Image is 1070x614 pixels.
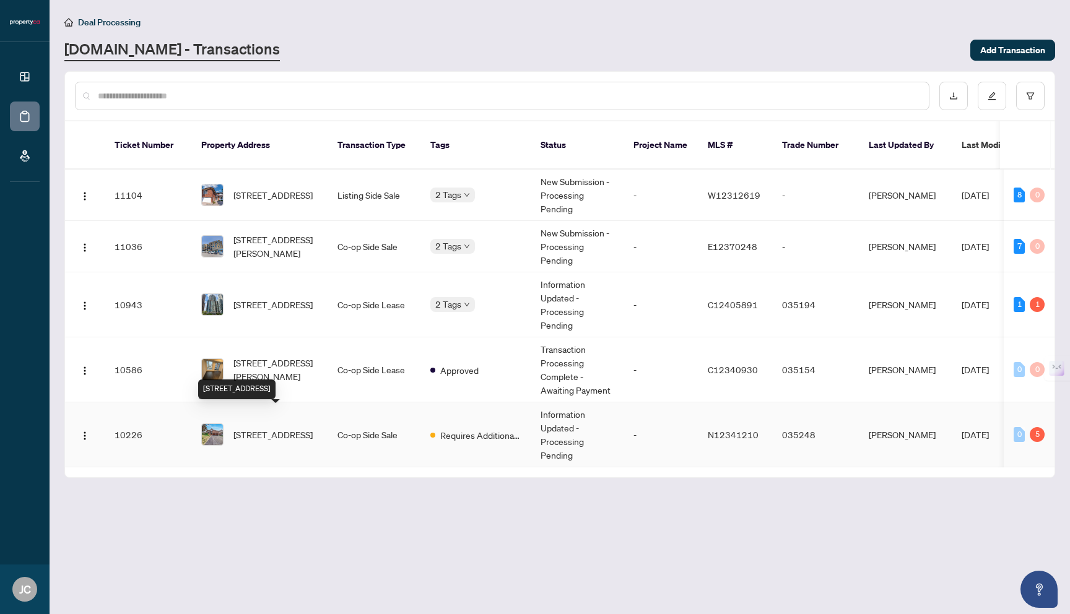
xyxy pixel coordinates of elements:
button: Logo [75,236,95,256]
span: home [64,18,73,27]
th: Trade Number [772,121,859,170]
td: [PERSON_NAME] [859,402,952,467]
span: 2 Tags [435,297,461,311]
td: Information Updated - Processing Pending [531,272,624,337]
td: Co-op Side Sale [328,221,420,272]
th: Project Name [624,121,698,170]
span: W12312619 [708,189,760,201]
td: 10943 [105,272,191,337]
button: filter [1016,82,1045,110]
td: 10586 [105,337,191,402]
span: [DATE] [962,241,989,252]
div: 8 [1014,188,1025,202]
div: 1 [1030,297,1045,312]
span: Add Transaction [980,40,1045,60]
td: Listing Side Sale [328,170,420,221]
img: Logo [80,366,90,376]
span: Requires Additional Docs [440,428,521,442]
span: download [949,92,958,100]
span: [DATE] [962,364,989,375]
span: C12340930 [708,364,758,375]
th: Ticket Number [105,121,191,170]
td: New Submission - Processing Pending [531,170,624,221]
td: New Submission - Processing Pending [531,221,624,272]
td: - [624,272,698,337]
td: [PERSON_NAME] [859,337,952,402]
span: [STREET_ADDRESS] [233,428,313,441]
span: [DATE] [962,429,989,440]
th: Last Modified Date [952,121,1063,170]
td: Co-op Side Lease [328,337,420,402]
td: 11104 [105,170,191,221]
img: thumbnail-img [202,294,223,315]
button: Add Transaction [970,40,1055,61]
span: Approved [440,363,479,377]
div: [STREET_ADDRESS] [198,379,276,399]
button: Logo [75,360,95,379]
th: Transaction Type [328,121,420,170]
img: thumbnail-img [202,236,223,257]
span: Deal Processing [78,17,141,28]
td: - [624,402,698,467]
button: Logo [75,185,95,205]
td: Transaction Processing Complete - Awaiting Payment [531,337,624,402]
button: Open asap [1020,571,1058,608]
th: Tags [420,121,531,170]
div: 0 [1014,362,1025,377]
img: logo [10,19,40,26]
td: 035154 [772,337,859,402]
td: 11036 [105,221,191,272]
th: Status [531,121,624,170]
a: [DOMAIN_NAME] - Transactions [64,39,280,61]
td: 035194 [772,272,859,337]
span: 2 Tags [435,239,461,253]
td: - [624,337,698,402]
span: 2 Tags [435,188,461,202]
img: Logo [80,243,90,253]
div: 0 [1030,239,1045,254]
div: 0 [1030,362,1045,377]
button: Logo [75,425,95,444]
div: 0 [1030,188,1045,202]
th: Property Address [191,121,328,170]
span: E12370248 [708,241,757,252]
td: [PERSON_NAME] [859,272,952,337]
button: Logo [75,295,95,314]
td: 10226 [105,402,191,467]
div: 0 [1014,427,1025,442]
td: Co-op Side Sale [328,402,420,467]
button: download [939,82,968,110]
span: JC [19,581,31,598]
span: down [464,192,470,198]
td: [PERSON_NAME] [859,221,952,272]
span: Last Modified Date [962,138,1037,152]
img: Logo [80,301,90,311]
td: - [624,170,698,221]
th: Last Updated By [859,121,952,170]
td: Information Updated - Processing Pending [531,402,624,467]
img: thumbnail-img [202,424,223,445]
td: - [624,221,698,272]
span: down [464,243,470,249]
th: MLS # [698,121,772,170]
span: [STREET_ADDRESS] [233,298,313,311]
span: [DATE] [962,189,989,201]
div: 7 [1014,239,1025,254]
span: edit [988,92,996,100]
span: filter [1026,92,1035,100]
td: 035248 [772,402,859,467]
span: [STREET_ADDRESS] [233,188,313,202]
span: C12405891 [708,299,758,310]
img: Logo [80,191,90,201]
td: - [772,221,859,272]
img: thumbnail-img [202,184,223,205]
span: N12341210 [708,429,759,440]
div: 5 [1030,427,1045,442]
td: [PERSON_NAME] [859,170,952,221]
span: down [464,301,470,308]
td: Co-op Side Lease [328,272,420,337]
div: 1 [1014,297,1025,312]
span: [STREET_ADDRESS][PERSON_NAME] [233,233,318,260]
img: Logo [80,431,90,441]
span: [STREET_ADDRESS][PERSON_NAME] [233,356,318,383]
